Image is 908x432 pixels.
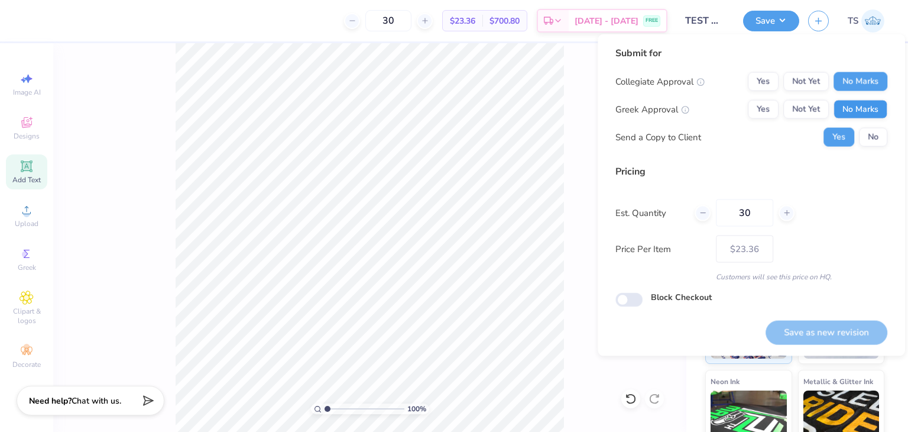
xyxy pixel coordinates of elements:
span: Chat with us. [72,395,121,407]
span: Decorate [12,360,41,369]
button: Save [743,11,799,31]
div: Send a Copy to Client [615,130,701,144]
span: [DATE] - [DATE] [575,15,638,27]
span: TS [848,14,858,28]
button: Not Yet [783,72,829,91]
span: Metallic & Glitter Ink [803,375,873,388]
strong: Need help? [29,395,72,407]
input: Untitled Design [676,9,734,33]
button: Yes [748,72,779,91]
div: Pricing [615,165,887,179]
div: Greek Approval [615,102,689,116]
button: No Marks [834,72,887,91]
button: No [859,128,887,147]
input: – – [716,199,773,227]
span: $23.36 [450,15,475,27]
span: Image AI [13,88,41,97]
img: Test Stage Admin Two [861,9,884,33]
span: FREE [646,17,658,25]
a: TS [848,9,884,33]
label: Price Per Item [615,242,707,256]
input: – – [365,10,411,31]
button: No Marks [834,100,887,119]
span: Add Text [12,175,41,185]
label: Block Checkout [651,291,712,304]
button: Not Yet [783,100,829,119]
button: Yes [823,128,854,147]
div: Submit for [615,46,887,60]
label: Est. Quantity [615,206,686,220]
button: Yes [748,100,779,119]
span: Clipart & logos [6,307,47,325]
span: Neon Ink [711,375,740,388]
span: Designs [14,131,40,141]
span: $700.80 [489,15,520,27]
div: Customers will see this price on HQ. [615,272,887,282]
div: Collegiate Approval [615,75,705,88]
span: 100 % [407,404,426,414]
span: Greek [18,263,36,272]
span: Upload [15,219,38,228]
